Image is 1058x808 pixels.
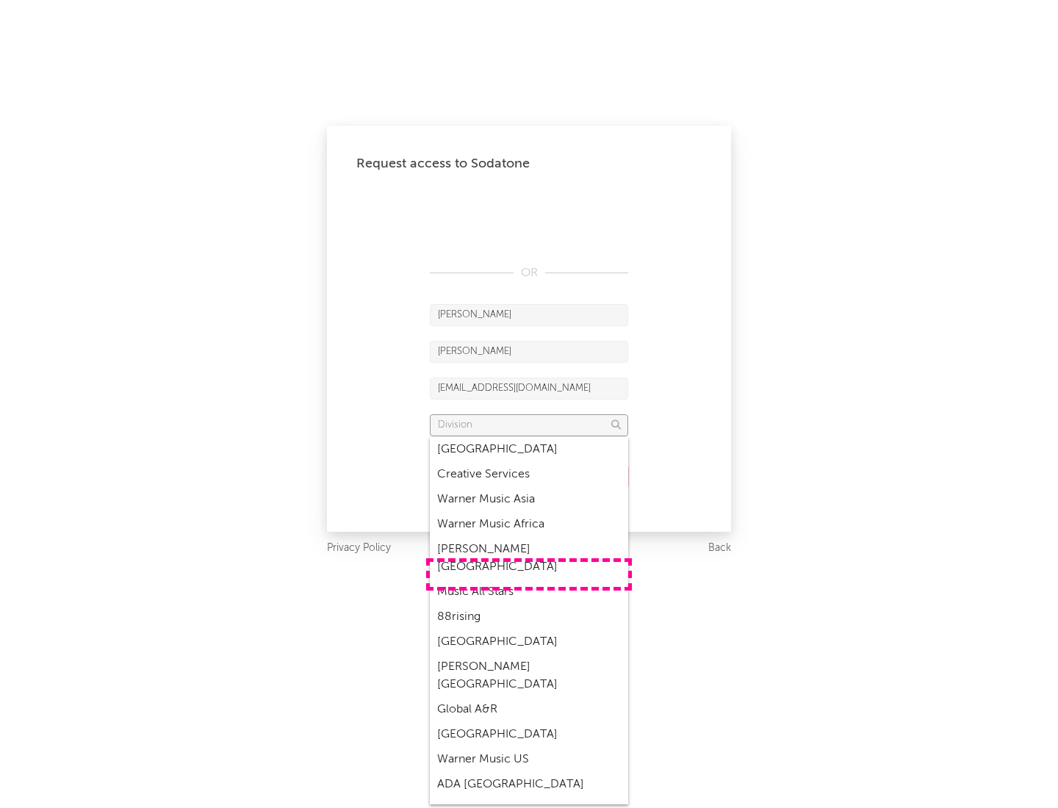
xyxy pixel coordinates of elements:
[430,697,628,722] div: Global A&R
[430,378,628,400] input: Email
[430,580,628,605] div: Music All Stars
[430,414,628,436] input: Division
[430,341,628,363] input: Last Name
[708,539,731,558] a: Back
[430,437,628,462] div: [GEOGRAPHIC_DATA]
[430,772,628,797] div: ADA [GEOGRAPHIC_DATA]
[356,155,702,173] div: Request access to Sodatone
[430,487,628,512] div: Warner Music Asia
[430,605,628,630] div: 88rising
[430,747,628,772] div: Warner Music US
[430,512,628,537] div: Warner Music Africa
[430,264,628,282] div: OR
[430,537,628,580] div: [PERSON_NAME] [GEOGRAPHIC_DATA]
[430,630,628,654] div: [GEOGRAPHIC_DATA]
[430,722,628,747] div: [GEOGRAPHIC_DATA]
[430,304,628,326] input: First Name
[430,462,628,487] div: Creative Services
[327,539,391,558] a: Privacy Policy
[430,654,628,697] div: [PERSON_NAME] [GEOGRAPHIC_DATA]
